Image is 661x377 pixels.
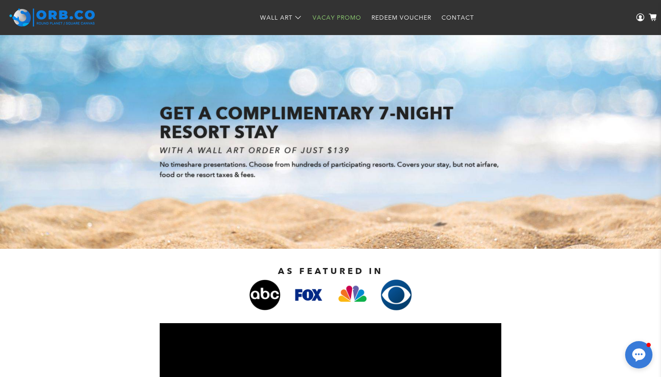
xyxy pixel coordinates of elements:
[160,160,499,179] span: No timeshare presentations. Choose from hundreds of participating resorts. Covers your stay, but ...
[130,266,531,276] h2: AS FEATURED IN
[255,6,307,29] a: Wall Art
[307,6,366,29] a: Vacay Promo
[160,104,501,141] h1: GET A COMPLIMENTARY 7-NIGHT RESORT STAY
[436,6,479,29] a: Contact
[160,146,350,155] i: WITH A WALL ART ORDER OF JUST $139
[366,6,436,29] a: Redeem Voucher
[625,341,652,368] button: Open chat window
